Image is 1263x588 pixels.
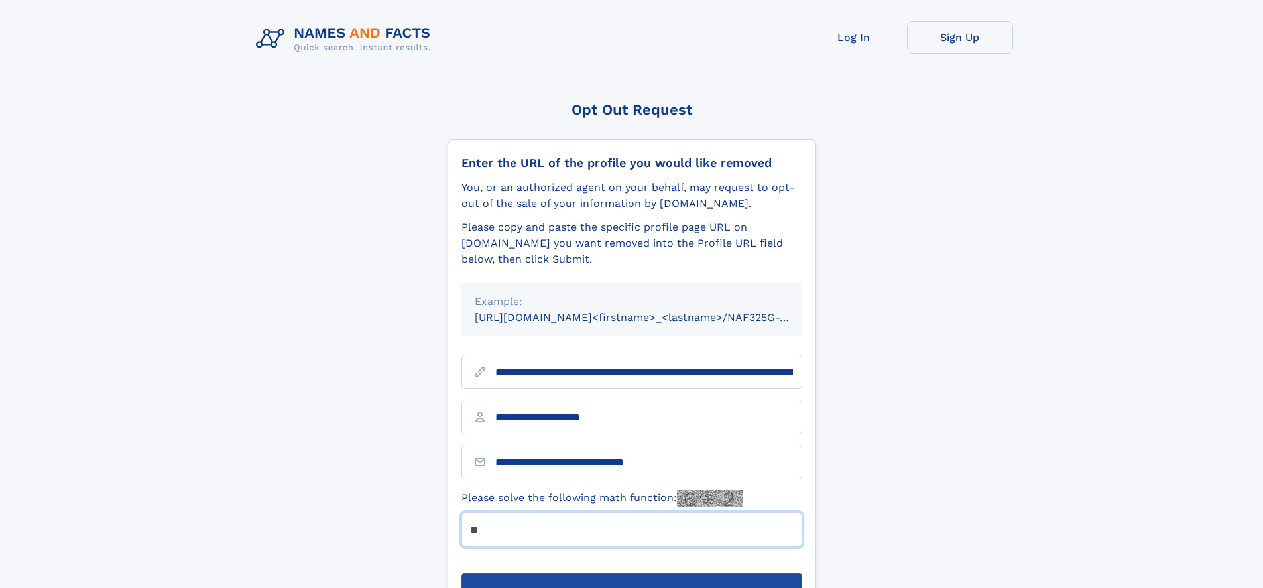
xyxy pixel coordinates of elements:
[461,490,743,507] label: Please solve the following math function:
[251,21,442,57] img: Logo Names and Facts
[448,101,816,118] div: Opt Out Request
[907,21,1013,54] a: Sign Up
[461,156,802,170] div: Enter the URL of the profile you would like removed
[461,180,802,211] div: You, or an authorized agent on your behalf, may request to opt-out of the sale of your informatio...
[801,21,907,54] a: Log In
[475,294,789,310] div: Example:
[475,311,827,323] small: [URL][DOMAIN_NAME]<firstname>_<lastname>/NAF325G-xxxxxxxx
[461,219,802,267] div: Please copy and paste the specific profile page URL on [DOMAIN_NAME] you want removed into the Pr...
